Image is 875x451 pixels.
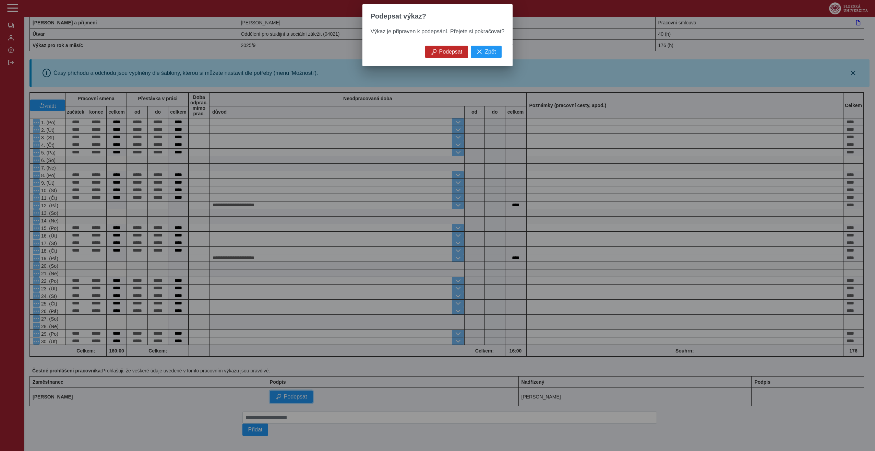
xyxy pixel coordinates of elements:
[425,46,468,58] button: Podepsat
[471,46,502,58] button: Zpět
[371,12,426,20] span: Podepsat výkaz?
[439,49,463,55] span: Podepsat
[485,49,496,55] span: Zpět
[371,28,504,34] span: Výkaz je připraven k podepsání. Přejete si pokračovat?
